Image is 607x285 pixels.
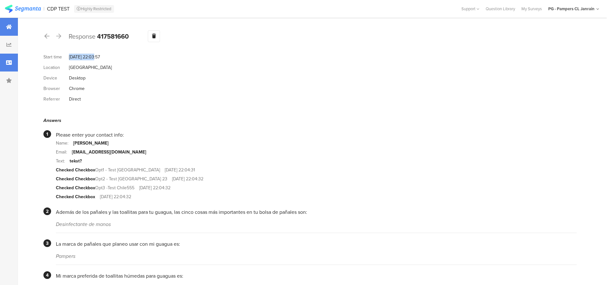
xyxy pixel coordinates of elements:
div: Please enter your contact info: [56,131,577,139]
div: Device [43,75,69,81]
div: 3 [43,239,51,247]
div: [DATE] 22:04:31 [165,167,200,173]
div: Email: [56,149,72,155]
div: Location [43,64,69,71]
div: La marca de pañales que planeo usar con mi guagua es: [56,240,577,248]
div: 1 [43,130,51,138]
div: Referrer [43,96,69,102]
div: | [43,5,44,12]
div: [DATE] 22:04:32 [172,176,208,182]
div: tekst? [70,158,82,164]
div: Desinfectante de manos [56,221,577,228]
div: Checked Checkbox [56,184,95,191]
div: Opt1 - Test [GEOGRAPHIC_DATA] [95,167,165,173]
div: Direct [69,96,81,102]
b: 417581660 [97,32,129,41]
div: Chrome [69,85,85,92]
a: My Surveys [518,6,545,12]
div: Pampers [56,252,577,260]
div: Además de los pañales y las toallitas para tu guagua, las cinco cosas más importantes en tu bolsa... [56,208,577,216]
div: Text: [56,158,70,164]
span: Response [69,32,95,41]
div: [PERSON_NAME] [73,140,109,146]
div: PG - Pampers CL Janrain [548,6,595,12]
div: [GEOGRAPHIC_DATA] [69,64,112,71]
div: Highly Restricted [74,5,114,13]
div: Checked Checkbox [56,176,95,182]
div: Desktop [69,75,86,81]
div: [DATE] 22:04:32 [139,184,175,191]
img: segmanta logo [5,5,41,13]
div: Name: [56,140,73,146]
div: Browser [43,85,69,92]
div: [DATE] 22:04:32 [100,193,136,200]
div: Checked Checkbox [56,193,95,200]
div: Answers [43,117,577,124]
div: Opt3 -Test Chile555 [95,184,139,191]
div: [DATE] 22:03:57 [69,54,100,60]
div: 2 [43,207,51,215]
div: Start time [43,54,69,60]
div: 4 [43,271,51,279]
div: Support [461,4,479,14]
div: Checked Checkbox [56,167,95,173]
div: CDP TEST [47,6,70,12]
div: [EMAIL_ADDRESS][DOMAIN_NAME] [72,149,146,155]
div: Mi marca preferida de toallitas húmedas para guaguas es: [56,272,577,280]
a: Question Library [482,6,518,12]
div: Opt2 - Test [GEOGRAPHIC_DATA] 23 [95,176,172,182]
